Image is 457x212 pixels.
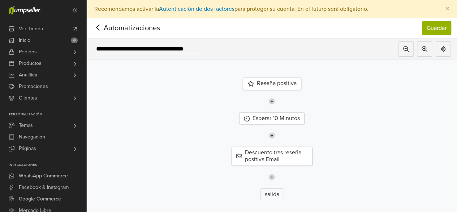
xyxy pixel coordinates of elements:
button: Guardar [422,21,451,35]
span: Productos [19,58,42,69]
img: line-7960e5f4d2b50ad2986e.svg [269,166,275,188]
div: Reseña positiva [243,77,301,90]
img: line-7960e5f4d2b50ad2986e.svg [269,90,275,112]
span: 6 [71,37,78,43]
div: Esperar 10 Minutos [239,112,305,124]
div: Descuento tras reseña positiva Email [232,147,312,165]
span: Facebook & Instagram [19,182,69,193]
span: WhatsApp Commerce [19,170,68,182]
span: Automatizaciones [92,23,149,34]
button: Close [438,0,457,18]
span: × [445,4,449,14]
span: Navegación [19,131,45,143]
span: Páginas [19,143,36,154]
span: Temas [19,120,33,131]
span: Pedidos [19,46,37,58]
span: Inicio [19,35,30,46]
span: Promociones [19,81,48,92]
img: line-7960e5f4d2b50ad2986e.svg [269,124,275,147]
p: Integraciones [9,163,86,167]
span: Clientes [19,92,37,104]
div: salida [260,188,284,201]
span: Analítica [19,69,37,81]
span: Google Commerce [19,193,61,205]
span: Ver Tienda [19,23,43,35]
p: Personalización [9,112,86,117]
a: Autenticación de dos factores [159,5,234,13]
